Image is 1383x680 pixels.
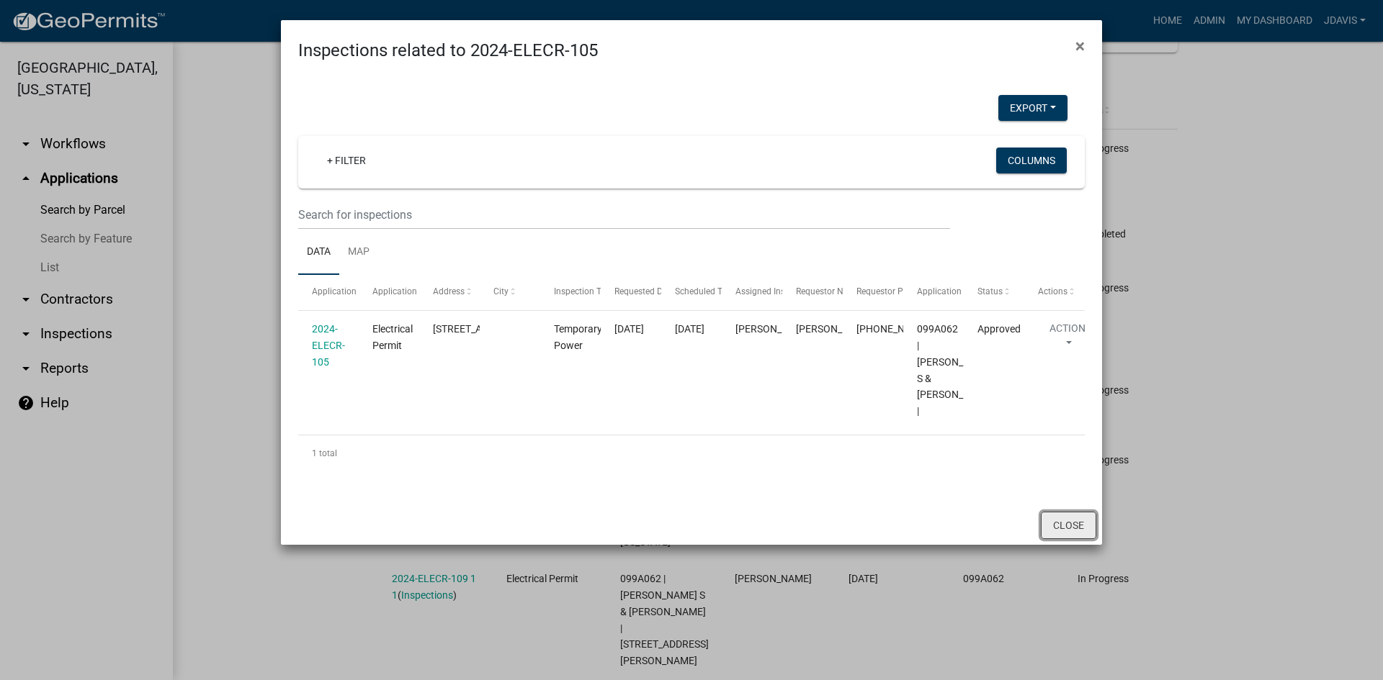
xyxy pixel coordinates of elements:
div: 1 total [298,435,1085,471]
span: Approved [977,323,1021,335]
span: Actions [1038,286,1068,296]
a: 2024-ELECR-105 [312,323,345,368]
span: Temporary Power [554,323,602,351]
span: Inspection Type [554,286,615,296]
button: Close [1064,26,1096,66]
span: Requestor Phone [856,286,923,296]
datatable-header-cell: Application [298,275,359,309]
a: Data [298,230,339,276]
datatable-header-cell: Requestor Phone [843,275,903,309]
a: + Filter [315,148,377,173]
span: (706) 248 9959 [856,323,941,335]
span: Application [312,286,357,296]
span: 114 PARKS MILL CT [433,323,522,335]
span: × [1075,36,1085,56]
button: Export [998,95,1068,121]
datatable-header-cell: Scheduled Time [661,275,722,309]
span: Application Type [372,286,438,296]
span: Owen D Staley [796,323,873,335]
datatable-header-cell: Actions [1024,275,1085,309]
span: 099A062 | DOSTER JUDSON S & MARGARET M | [917,323,994,417]
button: Columns [996,148,1067,173]
span: 02/28/2024 [614,323,644,335]
datatable-header-cell: Status [964,275,1024,309]
button: Action [1038,321,1097,357]
datatable-header-cell: Assigned Inspector [722,275,782,309]
datatable-header-cell: Application Type [359,275,419,309]
input: Search for inspections [298,200,950,230]
datatable-header-cell: Inspection Type [540,275,601,309]
datatable-header-cell: Application Description [903,275,964,309]
span: Address [433,286,465,296]
span: Scheduled Time [675,286,737,296]
datatable-header-cell: Address [419,275,480,309]
span: Assigned Inspector [735,286,810,296]
span: Casey Mason [735,323,813,335]
datatable-header-cell: City [480,275,540,309]
span: Status [977,286,1003,296]
span: City [493,286,509,296]
datatable-header-cell: Requestor Name [782,275,843,309]
span: Requested Date [614,286,675,296]
span: Application Description [917,286,1008,296]
button: Close [1041,512,1096,539]
datatable-header-cell: Requested Date [601,275,661,309]
h4: Inspections related to 2024-ELECR-105 [298,37,598,63]
span: Requestor Name [796,286,861,296]
span: Electrical Permit [372,323,413,351]
a: Map [339,230,378,276]
div: [DATE] [675,321,708,337]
